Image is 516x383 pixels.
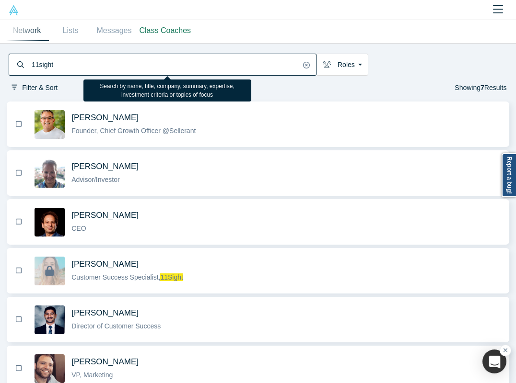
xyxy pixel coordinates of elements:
[49,20,93,41] a: Lists
[13,363,24,374] button: Bookmark
[31,55,300,74] input: Search by name, title, company, summary, expertise, investment criteria or topics of focus
[35,354,65,383] img: Rafael Granato's Profile Image
[71,162,139,171] span: [PERSON_NAME]
[13,314,24,325] button: Bookmark
[71,127,196,135] span: Founder, Chief Growth Officer @Sellerant
[71,225,86,232] span: CEO
[71,211,139,220] span: [PERSON_NAME]
[13,168,24,179] button: Bookmark
[7,102,509,146] button: BookmarkKenan Rappuchi's Profile Image[PERSON_NAME]Founder, Chief Growth Officer @Sellerant
[7,200,509,244] button: BookmarkAleks Gollu's Profile Image[PERSON_NAME]CEO
[35,110,65,139] img: Kenan Rappuchi's Profile Image
[13,119,24,130] button: Bookmark
[71,176,119,183] span: Advisor/Investor
[13,265,24,276] button: Bookmark
[35,208,65,237] img: Aleks Gollu's Profile Image
[7,151,509,195] button: BookmarkEd Baum's Profile Image[PERSON_NAME]Advisor/Investor
[71,273,160,281] span: Customer Success Specialist,
[5,20,49,41] a: Network
[71,357,139,366] span: [PERSON_NAME]
[10,298,506,341] button: Bookmark[PERSON_NAME]Director of Customer Success
[71,308,139,317] span: [PERSON_NAME]
[71,259,139,269] span: [PERSON_NAME]
[71,113,139,122] span: [PERSON_NAME]
[10,102,506,146] button: Bookmark[PERSON_NAME]Founder, Chief Growth Officer @Sellerant
[10,200,506,244] button: Bookmark[PERSON_NAME]CEO
[455,84,506,91] span: Showing Results
[71,322,161,330] span: Director of Customer Success
[9,82,61,93] button: Filter & Sort
[502,153,516,197] a: Report a bug!
[93,20,136,41] a: Messages
[160,273,183,281] span: 11Sight
[10,151,506,195] button: Bookmark[PERSON_NAME]Advisor/Investor
[136,20,195,41] a: Class Coaches
[7,248,509,293] button: BookmarkFatma Gedik's Profile Image[PERSON_NAME]Customer Success Specialist,11Sight
[71,371,113,379] span: VP, Marketing
[35,305,65,334] img: Eren Ocal's Profile Image
[22,84,58,91] span: Filter & Sort
[13,216,24,227] button: Bookmark
[481,84,484,91] strong: 7
[35,159,65,188] img: Ed Baum's Profile Image
[7,297,509,342] button: BookmarkEren Ocal's Profile Image[PERSON_NAME]Director of Customer Success
[316,54,368,76] button: Roles
[10,249,506,293] button: BookmarkFatma Gedik's Profile Image[PERSON_NAME]Customer Success Specialist,11Sight
[9,5,19,15] img: Alchemist Vault Logo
